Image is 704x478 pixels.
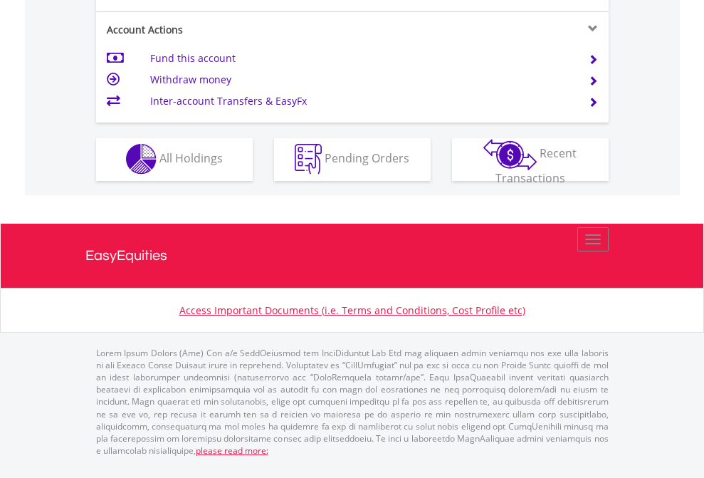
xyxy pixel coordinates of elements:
[295,144,322,175] img: pending_instructions-wht.png
[179,303,525,317] a: Access Important Documents (i.e. Terms and Conditions, Cost Profile etc)
[325,150,409,166] span: Pending Orders
[483,139,537,170] img: transactions-zar-wht.png
[495,145,577,186] span: Recent Transactions
[274,138,431,181] button: Pending Orders
[150,90,571,112] td: Inter-account Transfers & EasyFx
[85,224,619,288] a: EasyEquities
[150,48,571,69] td: Fund this account
[96,23,352,37] div: Account Actions
[196,445,268,457] a: please read more:
[452,138,609,181] button: Recent Transactions
[96,347,609,457] p: Lorem Ipsum Dolors (Ame) Con a/e SeddOeiusmod tem InciDiduntut Lab Etd mag aliquaen admin veniamq...
[96,138,253,181] button: All Holdings
[150,69,571,90] td: Withdraw money
[159,150,223,166] span: All Holdings
[126,144,157,175] img: holdings-wht.png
